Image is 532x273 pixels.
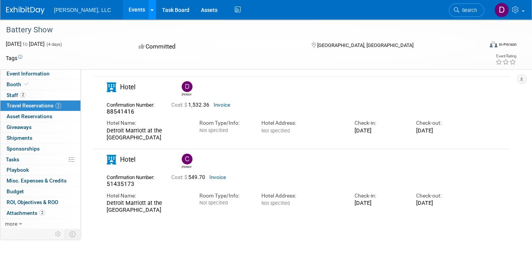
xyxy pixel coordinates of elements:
span: Sponsorships [7,146,40,152]
div: [DATE] [354,127,405,134]
i: Hotel [107,155,116,164]
span: Shipments [7,135,32,141]
div: Confirmation Number: [107,100,160,108]
div: Hotel Address: [261,192,343,199]
span: Staff [7,92,26,98]
div: [DATE] [416,127,467,134]
td: Personalize Event Tab Strip [52,229,65,239]
div: Check-in: [354,119,405,127]
span: Not specified [199,200,228,206]
div: Check-out: [416,192,467,199]
div: Confirmation Number: [107,172,160,181]
a: Shipments [0,133,80,143]
a: Event Information [0,69,80,79]
span: Asset Reservations [7,113,52,119]
span: Hotel [120,156,136,163]
div: [DATE] [416,199,467,206]
a: Search [449,3,484,17]
div: Drew Vollbrecht [180,81,193,97]
img: ExhibitDay [6,7,45,14]
span: 2 [39,210,45,216]
span: to [22,41,29,47]
span: Not specified [261,128,290,134]
a: Invoice [209,174,226,180]
span: Misc. Expenses & Credits [7,178,67,184]
span: Tasks [6,156,19,162]
div: In-Person [499,42,517,47]
span: 2 [20,92,26,98]
span: 549.70 [171,174,208,180]
a: Asset Reservations [0,111,80,122]
a: Playbook [0,165,80,175]
span: Attachments [7,210,45,216]
div: [DATE] [354,199,405,206]
div: Hotel Name: [107,192,188,199]
span: Search [459,7,477,13]
span: Not specified [199,127,228,133]
img: Drew Vollbrecht [182,81,192,92]
a: Misc. Expenses & Credits [0,176,80,186]
span: Budget [7,188,24,194]
a: Giveaways [0,122,80,132]
span: Hotel [120,83,136,91]
i: Hotel [107,82,116,92]
span: 2 [55,103,61,109]
a: Booth [0,79,80,90]
div: Drew Vollbrecht [182,92,191,97]
span: Event Information [7,70,50,77]
span: (4 days) [46,42,62,47]
div: Event Format [441,40,517,52]
div: Room Type/Info: [199,192,250,199]
div: Cody Robinet [182,164,191,169]
span: 88541416 [107,108,134,115]
div: Detroit Marriott at the [GEOGRAPHIC_DATA] [107,199,188,214]
a: Travel Reservations2 [0,100,80,111]
span: Not specified [261,200,290,206]
img: Cody Robinet [182,154,192,164]
a: ROI, Objectives & ROO [0,197,80,208]
span: [PERSON_NAME], LLC [54,7,111,13]
i: Booth reservation complete [25,82,28,86]
img: Format-Inperson.png [490,41,497,47]
span: Cost: $ [171,174,188,180]
div: Committed [136,40,299,54]
span: Booth [7,81,30,87]
span: 1,532.36 [171,102,212,108]
div: Hotel Name: [107,119,188,127]
a: Attachments2 [0,208,80,218]
a: Staff2 [0,90,80,100]
span: Giveaways [7,124,32,130]
a: Invoice [214,102,230,108]
td: Toggle Event Tabs [65,229,81,239]
a: Tasks [0,154,80,165]
a: more [0,219,80,229]
span: 51435173 [107,181,134,188]
span: [DATE] [DATE] [6,41,45,47]
div: Battery Show [3,23,473,37]
img: Drew Vollbrecht [494,3,509,17]
span: Travel Reservations [7,102,61,109]
div: Hotel Address: [261,119,343,127]
div: Detroit Marriott at the [GEOGRAPHIC_DATA] [107,127,188,141]
div: Check-in: [354,192,405,199]
a: Sponsorships [0,144,80,154]
span: Cost: $ [171,102,188,108]
span: more [5,221,17,227]
a: Budget [0,186,80,197]
td: Tags [6,54,22,62]
div: Event Rating [495,54,516,58]
div: Check-out: [416,119,467,127]
div: Room Type/Info: [199,119,250,127]
span: [GEOGRAPHIC_DATA], [GEOGRAPHIC_DATA] [317,42,413,48]
span: Playbook [7,167,29,173]
div: Cody Robinet [180,154,193,169]
span: ROI, Objectives & ROO [7,199,58,205]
